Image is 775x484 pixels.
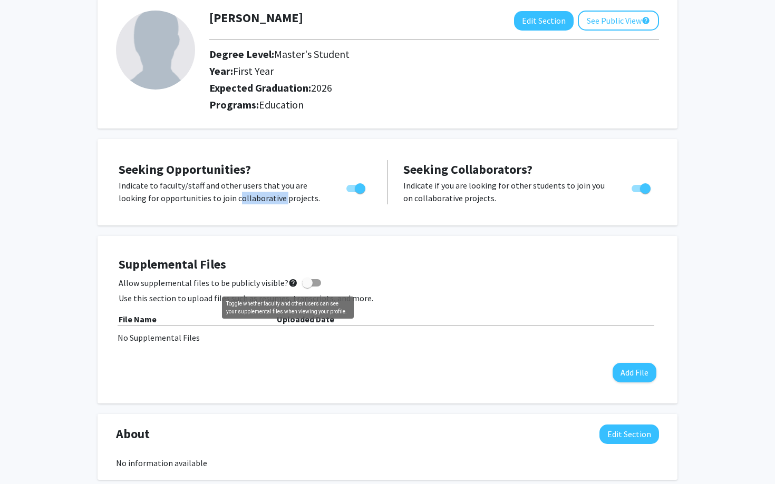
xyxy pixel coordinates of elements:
[209,65,568,77] h2: Year:
[578,11,659,31] button: See Public View
[259,98,304,111] span: Education
[209,11,303,26] h1: [PERSON_NAME]
[119,314,157,324] b: File Name
[403,179,612,204] p: Indicate if you are looking for other students to join you on collaborative projects.
[613,363,656,382] button: Add File
[8,437,45,476] iframe: Chat
[119,257,656,272] h4: Supplemental Files
[642,14,650,27] mat-icon: help
[209,98,659,111] h2: Programs:
[627,179,656,195] div: Toggle
[514,11,574,31] button: Edit Section
[233,64,274,77] span: First Year
[118,331,657,344] div: No Supplemental Files
[116,11,195,90] img: Profile Picture
[119,292,656,304] p: Use this section to upload files such as resumes, transcripts, and more.
[119,179,326,204] p: Indicate to faculty/staff and other users that you are looking for opportunities to join collabor...
[599,424,659,444] button: Edit About
[274,47,350,61] span: Master's Student
[116,424,150,443] span: About
[311,81,332,94] span: 2026
[342,179,371,195] div: Toggle
[119,276,298,289] span: Allow supplemental files to be publicly visible?
[222,297,354,319] div: Toggle whether faculty and other users can see your supplemental files when viewing your profile.
[288,276,298,289] mat-icon: help
[119,161,251,177] span: Seeking Opportunities?
[209,82,568,94] h2: Expected Graduation:
[209,48,568,61] h2: Degree Level:
[403,161,532,177] span: Seeking Collaborators?
[116,457,659,469] div: No information available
